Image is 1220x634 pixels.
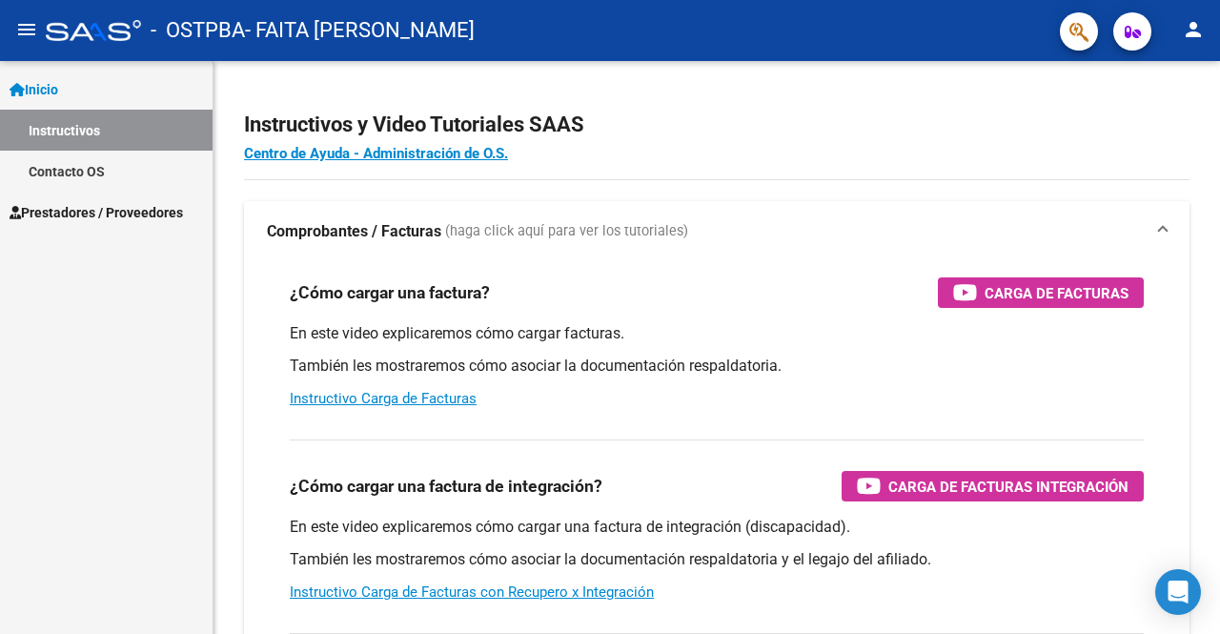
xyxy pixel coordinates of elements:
[244,145,508,162] a: Centro de Ayuda - Administración de O.S.
[290,390,477,407] a: Instructivo Carga de Facturas
[290,549,1144,570] p: También les mostraremos cómo asociar la documentación respaldatoria y el legajo del afiliado.
[10,202,183,223] span: Prestadores / Proveedores
[290,517,1144,538] p: En este video explicaremos cómo cargar una factura de integración (discapacidad).
[445,221,688,242] span: (haga click aquí para ver los tutoriales)
[888,475,1128,499] span: Carga de Facturas Integración
[151,10,245,51] span: - OSTPBA
[290,473,602,500] h3: ¿Cómo cargar una factura de integración?
[244,107,1189,143] h2: Instructivos y Video Tutoriales SAAS
[245,10,475,51] span: - FAITA [PERSON_NAME]
[244,201,1189,262] mat-expansion-panel-header: Comprobantes / Facturas (haga click aquí para ver los tutoriales)
[985,281,1128,305] span: Carga de Facturas
[290,279,490,306] h3: ¿Cómo cargar una factura?
[938,277,1144,308] button: Carga de Facturas
[290,356,1144,377] p: También les mostraremos cómo asociar la documentación respaldatoria.
[1155,569,1201,615] div: Open Intercom Messenger
[290,583,654,601] a: Instructivo Carga de Facturas con Recupero x Integración
[842,471,1144,501] button: Carga de Facturas Integración
[10,79,58,100] span: Inicio
[290,323,1144,344] p: En este video explicaremos cómo cargar facturas.
[267,221,441,242] strong: Comprobantes / Facturas
[1182,18,1205,41] mat-icon: person
[15,18,38,41] mat-icon: menu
